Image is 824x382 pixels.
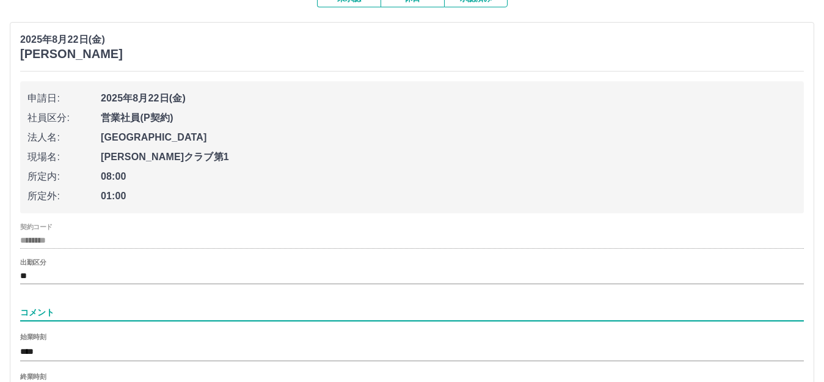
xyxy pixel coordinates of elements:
[20,332,46,342] label: 始業時刻
[27,91,101,106] span: 申請日:
[20,222,53,232] label: 契約コード
[27,169,101,184] span: 所定内:
[27,111,101,125] span: 社員区分:
[20,47,123,61] h3: [PERSON_NAME]
[101,111,797,125] span: 営業社員(P契約)
[20,372,46,381] label: 終業時刻
[101,91,797,106] span: 2025年8月22日(金)
[20,258,46,267] label: 出勤区分
[27,150,101,164] span: 現場名:
[101,189,797,204] span: 01:00
[20,32,123,47] p: 2025年8月22日(金)
[101,130,797,145] span: [GEOGRAPHIC_DATA]
[27,189,101,204] span: 所定外:
[101,150,797,164] span: [PERSON_NAME]クラブ第1
[27,130,101,145] span: 法人名:
[101,169,797,184] span: 08:00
